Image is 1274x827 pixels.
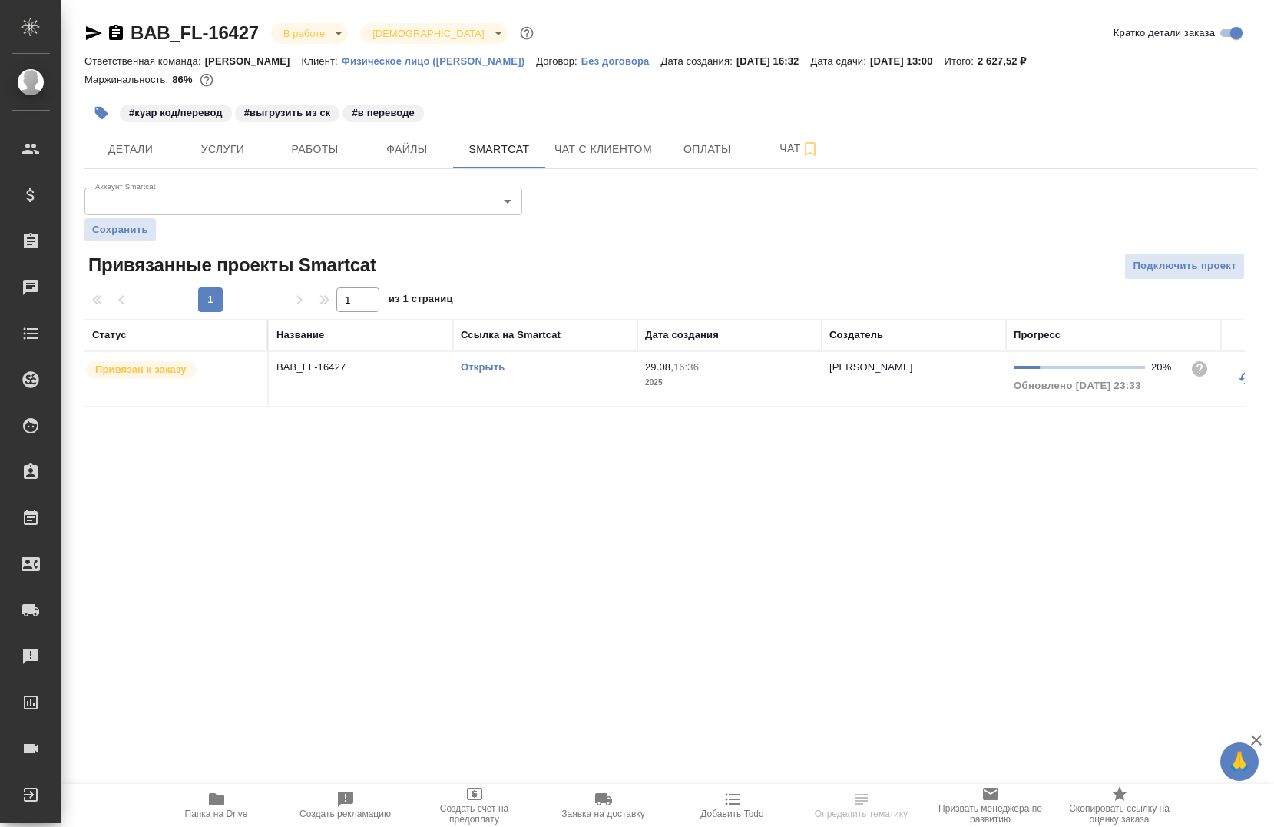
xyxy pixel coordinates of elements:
span: Подключить проект [1133,257,1236,275]
div: Дата создания [645,327,719,343]
a: Без договора [581,54,661,67]
span: Чат [763,139,836,158]
p: Дата создания: [660,55,736,67]
span: Услуги [186,140,260,159]
p: [PERSON_NAME] [829,361,913,373]
p: 16:36 [673,361,699,373]
div: В работе [360,23,507,44]
button: Скопировать ссылку [107,24,125,42]
button: Скопировать ссылку для ЯМессенджера [84,24,103,42]
p: 2 627,52 ₽ [978,55,1038,67]
span: Работы [278,140,352,159]
div: Ссылка на Smartcat [461,327,561,343]
div: В работе [271,23,348,44]
p: Физическое лицо ([PERSON_NAME]) [342,55,536,67]
span: в переводе [341,105,425,118]
p: Итого: [945,55,978,67]
span: Привязанные проекты Smartcat [84,253,376,277]
p: #куар код/перевод [129,105,223,121]
a: BAB_FL-16427 [131,22,259,43]
a: Открыть [461,361,505,373]
button: 306.10 RUB; [197,70,217,90]
span: из 1 страниц [389,290,453,312]
p: Ответственная команда: [84,55,205,67]
span: куар код/перевод [118,105,233,118]
p: #в переводе [352,105,415,121]
span: Smartcat [462,140,536,159]
div: Статус [92,327,127,343]
button: [DEMOGRAPHIC_DATA] [368,27,488,40]
a: Физическое лицо ([PERSON_NAME]) [342,54,536,67]
div: 20% [1151,360,1178,375]
span: 🙏 [1226,746,1252,778]
span: Детали [94,140,167,159]
button: В работе [279,27,329,40]
span: Файлы [370,140,444,159]
button: 🙏 [1220,742,1259,781]
div: Название [276,327,324,343]
button: Доп статусы указывают на важность/срочность заказа [517,23,537,43]
p: Привязан к заказу [95,362,187,377]
p: #выгрузить из ск [244,105,331,121]
div: ​ [84,188,522,215]
button: Сохранить [84,218,156,241]
p: 29.08, [645,361,673,373]
p: BAB_FL-16427 [276,360,445,375]
button: Добавить тэг [84,96,118,130]
p: [PERSON_NAME] [205,55,302,67]
span: выгрузить из ск [233,105,342,118]
div: Создатель [829,327,883,343]
svg: Подписаться [801,140,819,158]
p: [DATE] 16:32 [736,55,811,67]
span: Кратко детали заказа [1114,25,1215,41]
p: [DATE] 13:00 [870,55,945,67]
p: Клиент: [302,55,342,67]
span: Оплаты [670,140,744,159]
span: Сохранить [92,222,148,237]
div: Прогресс [1014,327,1061,343]
p: Дата сдачи: [811,55,870,67]
p: 86% [172,74,196,85]
button: Подключить проект [1124,253,1245,280]
p: Без договора [581,55,661,67]
button: Обновить прогресс [1229,360,1266,397]
span: Обновлено [DATE] 23:33 [1014,380,1141,391]
p: Договор: [536,55,581,67]
p: 2025 [645,375,814,390]
p: Маржинальность: [84,74,172,85]
span: Чат с клиентом [554,140,652,159]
